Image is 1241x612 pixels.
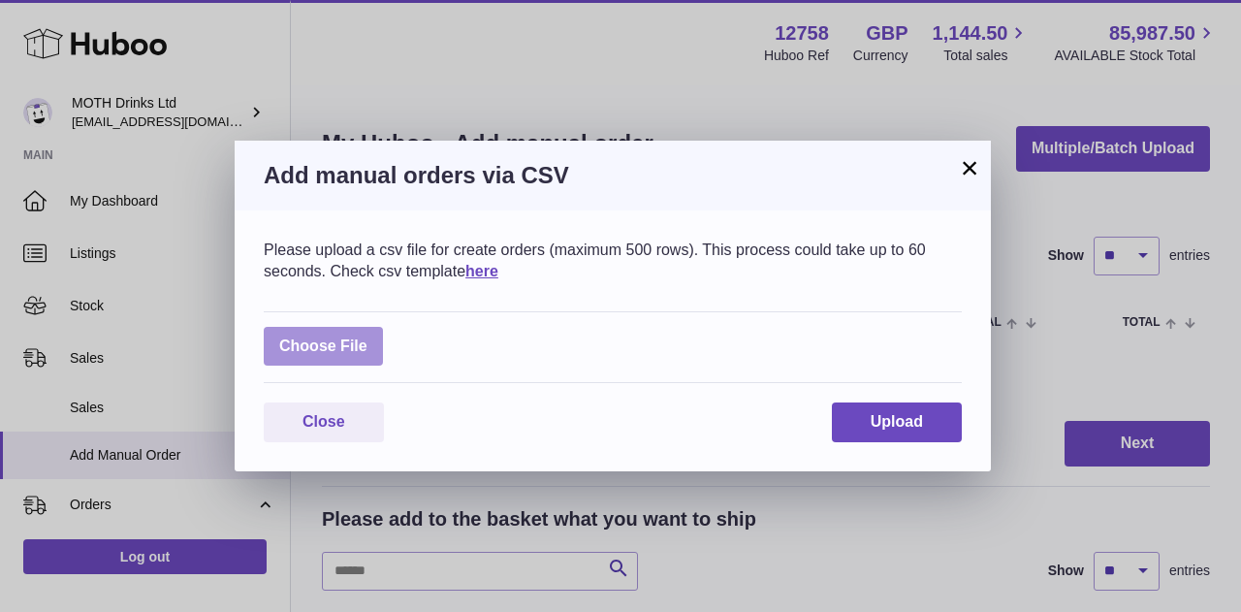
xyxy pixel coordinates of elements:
span: Close [302,413,345,430]
span: Upload [871,413,923,430]
span: Choose File [264,327,383,367]
a: here [465,263,498,279]
h3: Add manual orders via CSV [264,160,962,191]
button: Close [264,403,384,442]
button: × [958,156,981,179]
div: Please upload a csv file for create orders (maximum 500 rows). This process could take up to 60 s... [264,240,962,281]
button: Upload [832,403,962,442]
